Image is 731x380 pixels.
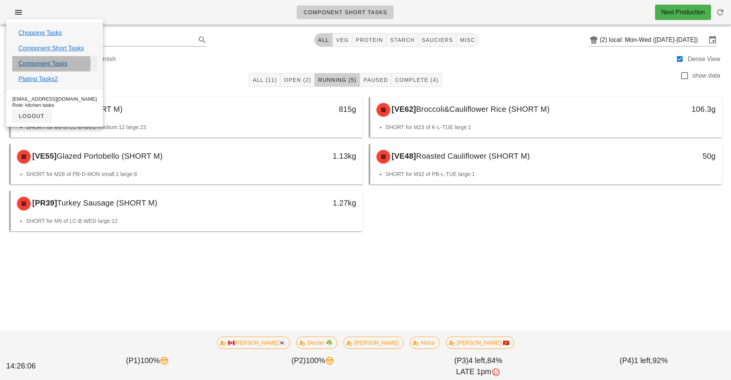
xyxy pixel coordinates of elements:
[284,77,311,83] span: Open (2)
[12,109,51,123] button: logout
[31,152,57,160] span: [VE55]
[57,152,163,160] span: Glazed Portobello (SHORT M)
[390,105,416,113] span: [VE62]
[416,152,530,160] span: Roasted Cauliflower (SHORT M)
[456,33,479,47] button: misc
[360,73,391,87] button: Paused
[278,103,356,115] div: 815g
[638,103,716,115] div: 106.3g
[26,123,356,131] li: SHORT for M9 of LC-B-WED medium:12 large:23
[390,152,416,160] span: [VE48]
[18,59,68,68] a: Component Tasks
[278,197,356,209] div: 1.27kg
[638,150,716,162] div: 50g
[688,55,720,63] label: Dense View
[278,150,356,162] div: 1.13kg
[31,199,57,207] span: [PR39]
[459,37,475,43] span: misc
[249,73,280,87] button: All (11)
[18,75,58,84] a: Plating Tasks2
[391,73,442,87] button: Complete (4)
[363,77,388,83] span: Paused
[18,113,45,119] span: logout
[297,5,394,19] a: Component Short Tasks
[394,77,438,83] span: Complete (4)
[355,37,383,43] span: protein
[386,33,418,47] button: starch
[661,8,705,17] div: Next Production
[421,37,453,43] span: sauciers
[318,37,329,43] span: All
[252,77,277,83] span: All (11)
[315,73,360,87] button: Running (5)
[26,217,356,225] li: SHORT for M9 of LC-B-WED large:12
[12,96,97,102] div: [EMAIL_ADDRESS][DOMAIN_NAME]
[692,72,720,80] label: show data
[416,105,549,113] span: Broccoli&Cauliflower Rice (SHORT M)
[418,33,457,47] button: sauciers
[333,33,353,47] button: veg
[12,102,97,108] div: Role: kitchen tasks
[386,170,716,178] li: SHORT for M32 of PB-L-TUE large:1
[318,77,356,83] span: Running (5)
[281,73,315,87] button: Open (2)
[26,170,356,178] li: SHORT for M28 of PB-D-MON small:1 large:8
[336,37,349,43] span: veg
[18,44,84,53] a: Component Short Tasks
[386,123,716,131] li: SHORT for M23 of K-L-TUE large:1
[57,199,157,207] span: Turkey Sausage (SHORT M)
[389,37,414,43] span: starch
[303,9,387,15] span: Component Short Tasks
[314,33,333,47] button: All
[600,36,609,44] div: (2)
[18,28,62,38] a: Chopping Tasks
[352,33,386,47] button: protein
